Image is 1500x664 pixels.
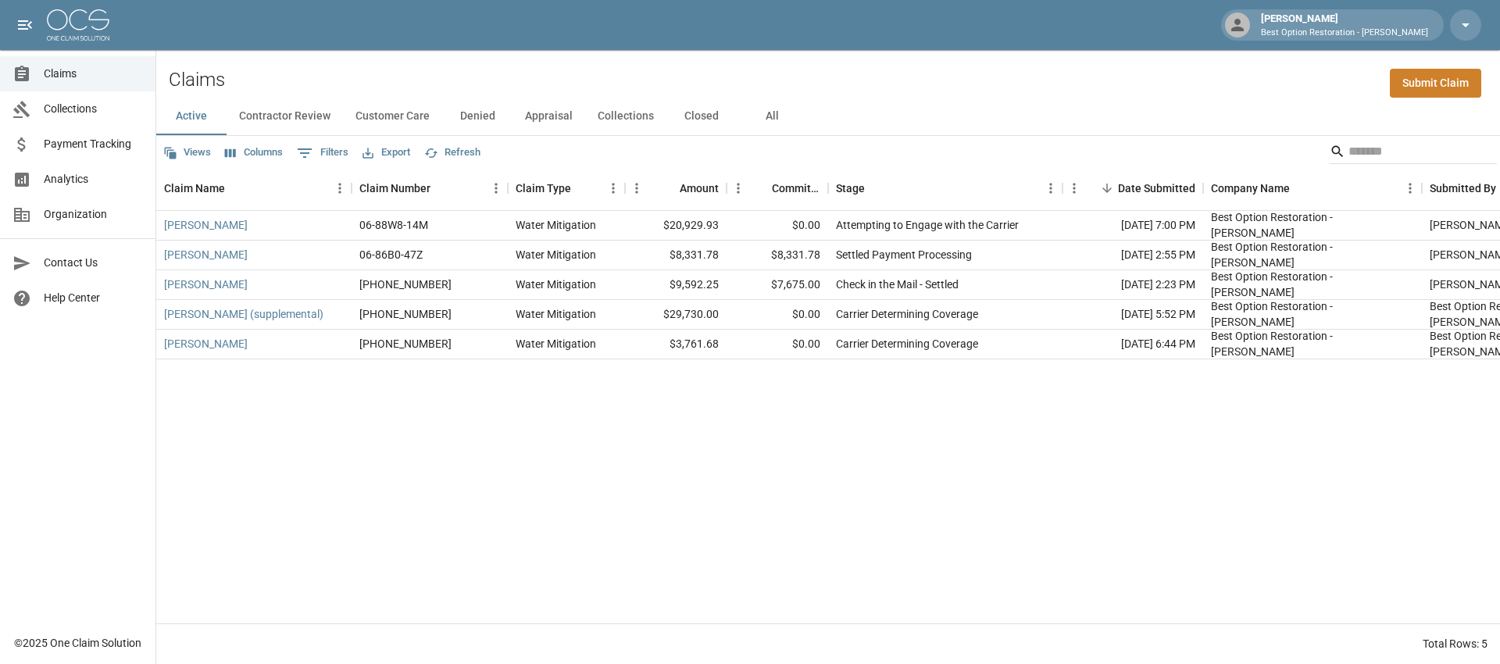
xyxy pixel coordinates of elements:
[1290,177,1312,199] button: Sort
[164,277,248,292] a: [PERSON_NAME]
[1261,27,1428,40] p: Best Option Restoration - [PERSON_NAME]
[44,255,143,271] span: Contact Us
[625,211,727,241] div: $20,929.93
[359,217,428,233] div: 06-88W8-14M
[516,306,596,322] div: Water Mitigation
[9,9,41,41] button: open drawer
[164,336,248,352] a: [PERSON_NAME]
[156,98,227,135] button: Active
[1390,69,1481,98] a: Submit Claim
[836,277,959,292] div: Check in the Mail - Settled
[420,141,484,165] button: Refresh
[227,98,343,135] button: Contractor Review
[836,166,865,210] div: Stage
[44,66,143,82] span: Claims
[1062,270,1203,300] div: [DATE] 2:23 PM
[1062,300,1203,330] div: [DATE] 5:52 PM
[156,166,352,210] div: Claim Name
[293,141,352,166] button: Show filters
[508,166,625,210] div: Claim Type
[359,247,423,262] div: 06-86B0-47Z
[1062,241,1203,270] div: [DATE] 2:55 PM
[727,270,828,300] div: $7,675.00
[442,98,512,135] button: Denied
[159,141,215,165] button: Views
[1096,177,1118,199] button: Sort
[1039,177,1062,200] button: Menu
[1118,166,1195,210] div: Date Submitted
[727,211,828,241] div: $0.00
[1211,209,1414,241] div: Best Option Restoration - Thornton
[727,330,828,359] div: $0.00
[14,635,141,651] div: © 2025 One Claim Solution
[658,177,680,199] button: Sort
[865,177,887,199] button: Sort
[164,247,248,262] a: [PERSON_NAME]
[772,166,820,210] div: Committed Amount
[359,166,430,210] div: Claim Number
[164,166,225,210] div: Claim Name
[571,177,593,199] button: Sort
[666,98,737,135] button: Closed
[47,9,109,41] img: ocs-logo-white-transparent.png
[359,141,414,165] button: Export
[625,330,727,359] div: $3,761.68
[352,166,508,210] div: Claim Number
[359,306,452,322] div: 01-005-724361
[169,69,225,91] h2: Claims
[164,306,323,322] a: [PERSON_NAME] (supplemental)
[625,166,727,210] div: Amount
[1211,269,1414,300] div: Best Option Restoration - Thornton
[156,98,1500,135] div: dynamic tabs
[727,166,828,210] div: Committed Amount
[625,270,727,300] div: $9,592.25
[164,217,248,233] a: [PERSON_NAME]
[430,177,452,199] button: Sort
[1062,166,1203,210] div: Date Submitted
[44,101,143,117] span: Collections
[836,306,978,322] div: Carrier Determining Coverage
[1211,298,1414,330] div: Best Option Restoration - Thornton
[516,217,596,233] div: Water Mitigation
[1211,166,1290,210] div: Company Name
[343,98,442,135] button: Customer Care
[1062,330,1203,359] div: [DATE] 6:44 PM
[359,277,452,292] div: 300-0237914-2025
[727,177,750,200] button: Menu
[750,177,772,199] button: Sort
[1423,636,1487,652] div: Total Rows: 5
[221,141,287,165] button: Select columns
[625,241,727,270] div: $8,331.78
[1062,211,1203,241] div: [DATE] 7:00 PM
[225,177,247,199] button: Sort
[737,98,807,135] button: All
[727,300,828,330] div: $0.00
[836,247,972,262] div: Settled Payment Processing
[484,177,508,200] button: Menu
[585,98,666,135] button: Collections
[602,177,625,200] button: Menu
[1211,239,1414,270] div: Best Option Restoration - Thornton
[516,166,571,210] div: Claim Type
[1255,11,1434,39] div: [PERSON_NAME]
[44,136,143,152] span: Payment Tracking
[1211,328,1414,359] div: Best Option Restoration - Thornton
[1430,166,1496,210] div: Submitted By
[1062,177,1086,200] button: Menu
[516,277,596,292] div: Water Mitigation
[828,166,1062,210] div: Stage
[1398,177,1422,200] button: Menu
[836,336,978,352] div: Carrier Determining Coverage
[680,166,719,210] div: Amount
[625,300,727,330] div: $29,730.00
[516,336,596,352] div: Water Mitigation
[44,171,143,187] span: Analytics
[836,217,1019,233] div: Attempting to Engage with the Carrier
[727,241,828,270] div: $8,331.78
[359,336,452,352] div: 01-005-724361
[1203,166,1422,210] div: Company Name
[625,177,648,200] button: Menu
[512,98,585,135] button: Appraisal
[44,290,143,306] span: Help Center
[1330,139,1497,167] div: Search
